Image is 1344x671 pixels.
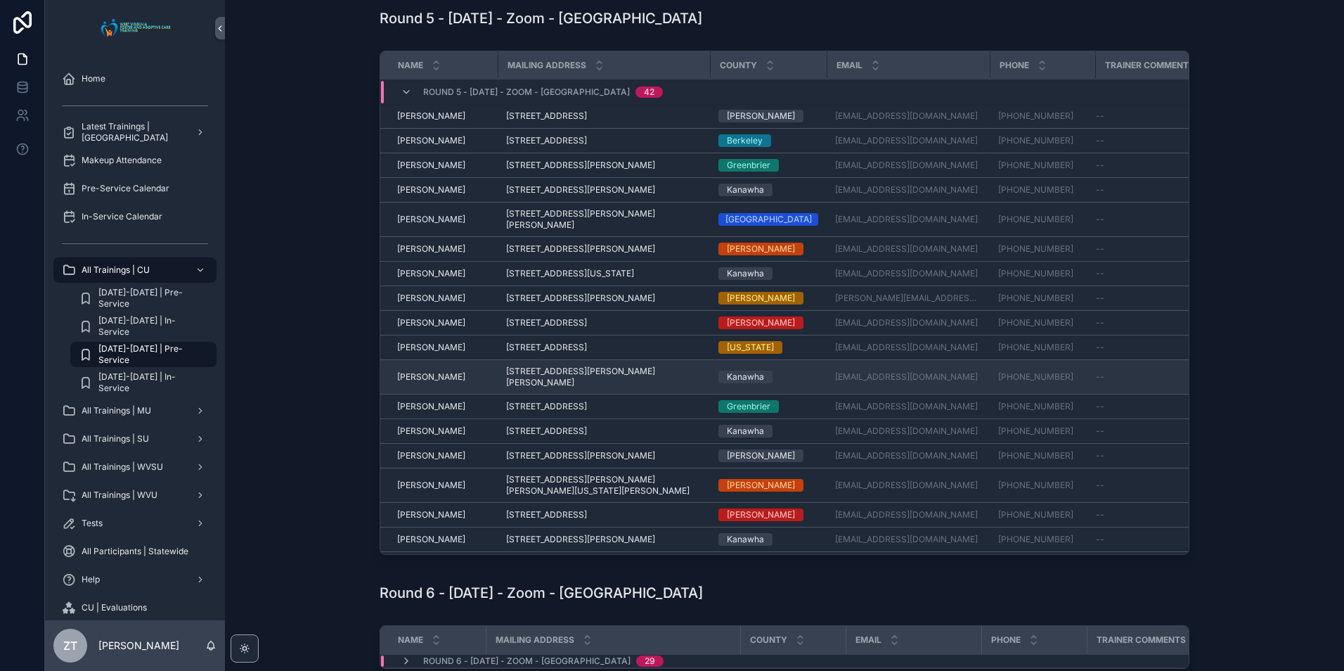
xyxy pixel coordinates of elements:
span: All Trainings | WVSU [82,461,163,473]
span: -- [1096,509,1104,520]
span: [PERSON_NAME] [397,450,465,461]
span: -- [1096,135,1104,146]
a: [STREET_ADDRESS][PERSON_NAME][PERSON_NAME] [506,208,702,231]
span: Round 5 - [DATE] - Zoom - [GEOGRAPHIC_DATA] [423,86,630,97]
div: Kanawha [727,371,764,383]
a: [STREET_ADDRESS] [506,509,702,520]
span: -- [1096,160,1104,171]
a: [PERSON_NAME] [718,479,818,492]
span: -- [1096,371,1104,383]
a: -- [1096,426,1214,437]
a: -- [1096,401,1214,412]
span: ZT [63,637,77,654]
a: Kanawha [718,371,818,383]
a: CU | Evaluations [53,595,217,620]
a: -- [1096,342,1214,353]
a: [PERSON_NAME] [397,293,489,304]
a: [EMAIL_ADDRESS][DOMAIN_NAME] [835,184,981,196]
span: -- [1096,293,1104,304]
span: [PERSON_NAME] [397,110,465,122]
a: Greenbrier [718,159,818,172]
span: Trainer Comments [1097,634,1186,646]
a: [PHONE_NUMBER] [998,184,1087,196]
span: -- [1096,342,1104,353]
span: [PERSON_NAME] [397,243,465,255]
a: [PERSON_NAME] [718,110,818,122]
span: -- [1096,450,1104,461]
span: Tests [82,518,103,529]
span: Mailing Address [508,60,586,71]
div: 29 [645,656,655,667]
a: [EMAIL_ADDRESS][DOMAIN_NAME] [835,371,978,383]
a: [PHONE_NUMBER] [998,110,1087,122]
a: [PERSON_NAME] [397,268,489,279]
a: [PHONE_NUMBER] [998,371,1073,383]
span: Email [855,634,881,646]
a: [PHONE_NUMBER] [998,480,1087,491]
span: [STREET_ADDRESS][PERSON_NAME] [506,450,655,461]
span: [STREET_ADDRESS][US_STATE] [506,268,634,279]
a: [GEOGRAPHIC_DATA] [718,213,818,226]
a: [EMAIL_ADDRESS][DOMAIN_NAME] [835,450,981,461]
span: -- [1096,110,1104,122]
span: County [750,634,787,646]
a: [PHONE_NUMBER] [998,110,1073,122]
a: [EMAIL_ADDRESS][DOMAIN_NAME] [835,243,978,255]
span: -- [1096,268,1104,279]
span: All Trainings | WVU [82,490,157,501]
a: [EMAIL_ADDRESS][DOMAIN_NAME] [835,371,981,383]
a: [PHONE_NUMBER] [998,184,1073,196]
a: Berkeley [718,134,818,147]
a: [EMAIL_ADDRESS][DOMAIN_NAME] [835,135,978,146]
div: [GEOGRAPHIC_DATA] [725,213,812,226]
a: [EMAIL_ADDRESS][DOMAIN_NAME] [835,110,981,122]
span: [PERSON_NAME] [397,293,465,304]
a: [STREET_ADDRESS] [506,110,702,122]
a: [EMAIL_ADDRESS][DOMAIN_NAME] [835,509,978,520]
span: All Trainings | MU [82,405,151,416]
div: [PERSON_NAME] [727,243,795,255]
a: All Trainings | CU [53,257,217,283]
a: [PHONE_NUMBER] [998,509,1073,520]
h1: Round 6 - [DATE] - Zoom - [GEOGRAPHIC_DATA] [380,583,703,603]
span: Trainer Comments [1105,60,1194,71]
a: [PHONE_NUMBER] [998,426,1073,437]
a: [EMAIL_ADDRESS][DOMAIN_NAME] [835,534,981,545]
span: Phone [1000,60,1029,71]
a: Kanawha [718,267,818,280]
a: [EMAIL_ADDRESS][DOMAIN_NAME] [835,160,981,171]
div: [PERSON_NAME] [727,292,795,305]
a: [PERSON_NAME] [718,292,818,305]
span: Name [398,634,423,646]
a: [DATE]-[DATE] | Pre-Service [70,342,217,367]
a: [EMAIL_ADDRESS][DOMAIN_NAME] [835,214,978,225]
a: -- [1096,135,1214,146]
span: Help [82,574,100,585]
span: [PERSON_NAME] [397,214,465,225]
a: [PHONE_NUMBER] [998,534,1087,545]
a: [STREET_ADDRESS][PERSON_NAME][PERSON_NAME][US_STATE][PERSON_NAME] [506,474,702,497]
span: -- [1096,214,1104,225]
span: -- [1096,534,1104,545]
span: [PERSON_NAME] [397,509,465,520]
span: [PERSON_NAME] [397,268,465,279]
div: Kanawha [727,184,764,196]
p: [PERSON_NAME] [98,639,179,653]
a: [PHONE_NUMBER] [998,534,1073,545]
a: [PHONE_NUMBER] [998,450,1073,461]
a: [PHONE_NUMBER] [998,401,1073,412]
span: [STREET_ADDRESS] [506,317,587,328]
a: [DATE]-[DATE] | In-Service [70,370,217,395]
a: -- [1096,534,1214,545]
span: -- [1096,243,1104,255]
a: [PHONE_NUMBER] [998,214,1073,225]
a: [STREET_ADDRESS][PERSON_NAME] [506,243,702,255]
a: [PHONE_NUMBER] [998,160,1087,171]
img: App logo [97,17,174,39]
div: [PERSON_NAME] [727,317,795,329]
span: [STREET_ADDRESS] [506,509,587,520]
span: -- [1096,184,1104,196]
a: [EMAIL_ADDRESS][DOMAIN_NAME] [835,342,981,353]
a: [STREET_ADDRESS][PERSON_NAME] [506,534,702,545]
